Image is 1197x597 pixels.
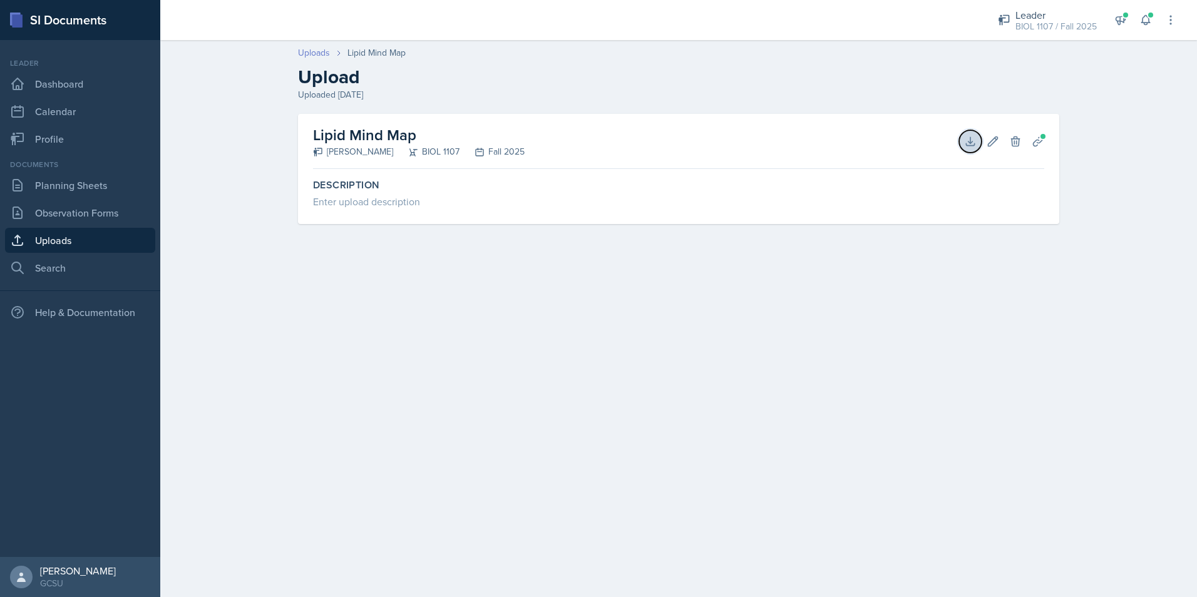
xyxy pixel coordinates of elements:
a: Calendar [5,99,155,124]
h2: Upload [298,66,1059,88]
div: Documents [5,159,155,170]
div: GCSU [40,577,116,589]
div: [PERSON_NAME] [313,145,393,158]
a: Search [5,255,155,280]
div: Uploaded [DATE] [298,88,1059,101]
a: Observation Forms [5,200,155,225]
a: Uploads [5,228,155,253]
a: Planning Sheets [5,173,155,198]
div: [PERSON_NAME] [40,564,116,577]
label: Description [313,179,1044,191]
div: BIOL 1107 [393,145,460,158]
div: Help & Documentation [5,300,155,325]
div: Enter upload description [313,194,1044,209]
div: Leader [1015,8,1097,23]
a: Dashboard [5,71,155,96]
div: Fall 2025 [460,145,525,158]
div: Leader [5,58,155,69]
a: Uploads [298,46,330,59]
a: Profile [5,126,155,151]
h2: Lipid Mind Map [313,124,525,146]
div: BIOL 1107 / Fall 2025 [1015,20,1097,33]
div: Lipid Mind Map [347,46,406,59]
